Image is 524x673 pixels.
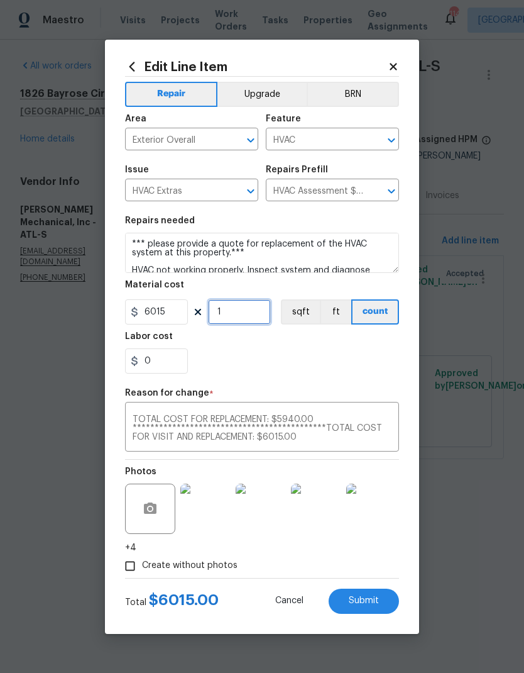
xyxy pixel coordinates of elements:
[125,542,136,554] span: +4
[351,299,399,325] button: count
[266,165,328,174] h5: Repairs Prefill
[149,592,219,608] span: $ 6015.00
[275,596,303,606] span: Cancel
[266,114,301,123] h5: Feature
[242,131,259,149] button: Open
[281,299,320,325] button: sqft
[125,114,146,123] h5: Area
[383,131,400,149] button: Open
[142,559,237,572] span: Create without photos
[242,182,259,200] button: Open
[125,216,195,225] h5: Repairs needed
[125,281,184,289] h5: Material cost
[125,82,217,107] button: Repair
[133,415,391,442] textarea: Service call: $75 TOTAL COST FOR [DATE] VISIT: $75.00 FURTHER APPROVAL 2Ton H/P system: $4600 Hea...
[349,596,379,606] span: Submit
[125,165,149,174] h5: Issue
[320,299,351,325] button: ft
[125,332,173,341] h5: Labor cost
[125,467,156,476] h5: Photos
[125,389,209,398] h5: Reason for change
[307,82,399,107] button: BRN
[329,589,399,614] button: Submit
[125,233,399,273] textarea: *** please provide a quote for replacement of the HVAC system at this property.*** HVAC not worki...
[255,589,324,614] button: Cancel
[383,182,400,200] button: Open
[125,594,219,609] div: Total
[217,82,307,107] button: Upgrade
[125,60,388,74] h2: Edit Line Item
